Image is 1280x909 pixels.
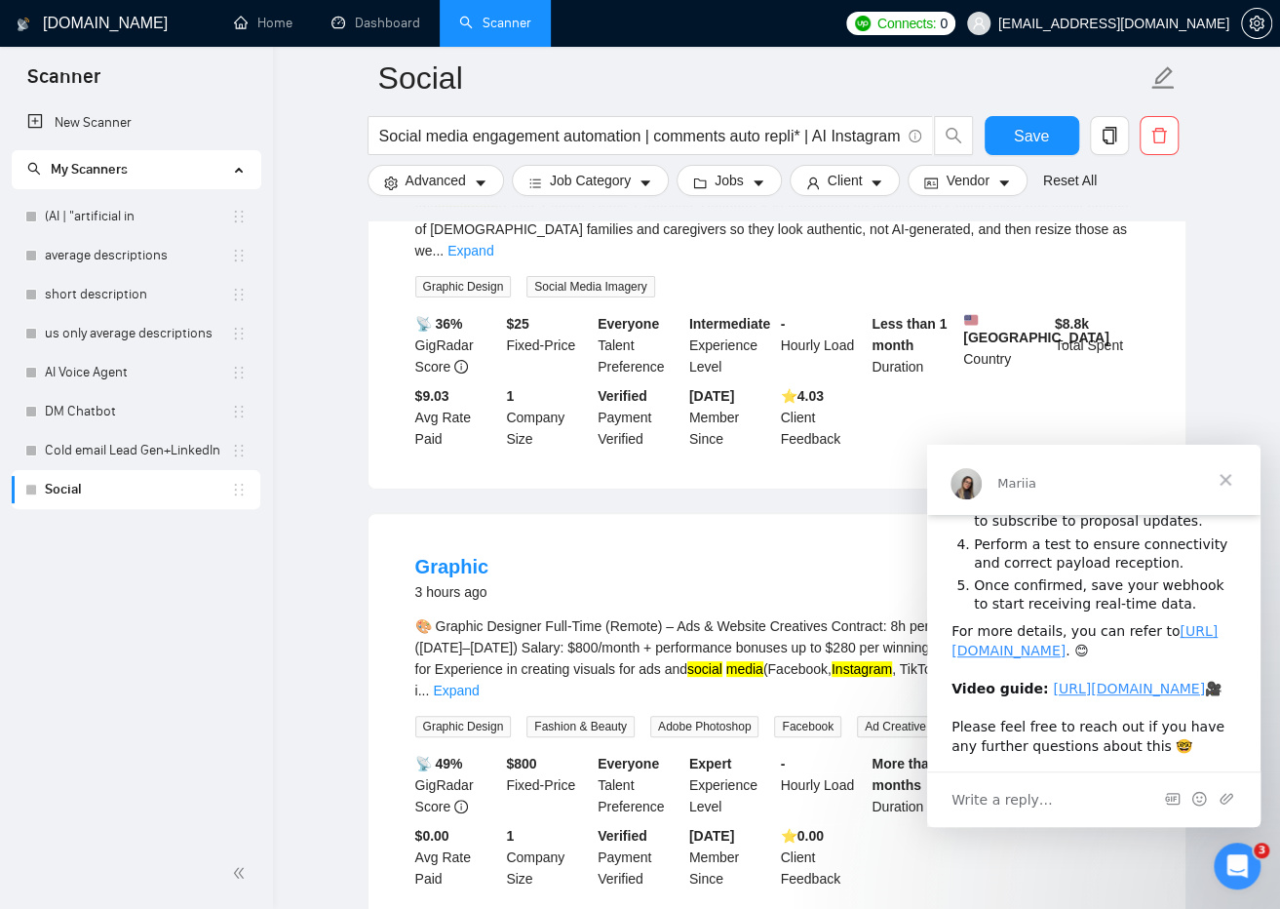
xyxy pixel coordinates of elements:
a: searchScanner [459,15,531,31]
a: DM Chatbot [45,392,231,431]
span: caret-down [474,176,487,190]
b: Verified [598,388,647,404]
b: Everyone [598,756,659,771]
span: caret-down [997,176,1011,190]
div: GigRadar Score [411,753,503,817]
input: Scanner name... [378,54,1146,102]
b: Everyone [598,316,659,332]
div: GigRadar Score [411,313,503,377]
span: caret-down [752,176,765,190]
span: holder [231,404,247,419]
span: Vendor [946,170,989,191]
div: 3 hours ago [415,580,489,604]
div: Fixed-Price [502,313,594,377]
mark: Instagram [832,661,892,677]
li: (AI | "artificial in [12,197,260,236]
span: Fashion & Beauty [526,716,635,737]
span: edit [1150,65,1176,91]
b: Less than 1 month [872,316,947,353]
span: Advanced [406,170,466,191]
span: My Scanners [27,161,128,178]
div: Payment Verified [594,825,685,889]
b: ⭐️ 4.03 [781,388,824,404]
b: 📡 36% [415,316,463,332]
div: Hourly Load [777,753,869,817]
input: Search Freelance Jobs... [379,124,900,148]
li: short description [12,275,260,314]
span: Save [1014,124,1049,148]
span: My Scanners [51,161,128,178]
span: Scanner [12,62,116,103]
span: Adobe Photoshop [650,716,758,737]
b: [DATE] [689,388,734,404]
b: [DATE] [689,828,734,844]
span: caret-down [870,176,883,190]
li: New Scanner [12,103,260,142]
span: caret-down [639,176,652,190]
span: ... [432,243,444,258]
span: holder [231,287,247,302]
span: double-left [232,863,252,883]
div: Avg Rate Paid [411,385,503,450]
div: 🎨 Graphic Designer Full-Time (Remote) – Ads & Website Creatives Contract: 8h per day × 20 working... [415,615,1139,701]
iframe: Intercom live chat message [927,445,1261,827]
div: Total Spent [1051,313,1143,377]
img: logo [17,9,30,40]
a: Reset All [1043,170,1097,191]
a: homeHome [234,15,292,31]
div: Talent Preference [594,753,685,817]
span: Job Category [550,170,631,191]
span: ... [418,683,430,698]
img: 🇺🇸 [964,313,978,327]
span: 0 [940,13,948,34]
img: upwork-logo.png [855,16,871,31]
div: Client Feedback [777,825,869,889]
span: Jobs [715,170,744,191]
div: Member Since [685,385,777,450]
button: search [934,116,973,155]
span: Social Media Imagery [526,276,654,297]
span: 3 [1254,843,1269,858]
b: ⭐️ 0.00 [781,828,824,844]
b: 📡 49% [415,756,463,771]
span: folder [693,176,707,190]
b: $ 800 [506,756,536,771]
li: Cold email Lead Gen+LinkedIn [12,431,260,470]
button: settingAdvancedcaret-down [368,165,504,196]
b: $ 8.8k [1055,316,1089,332]
b: Verified [598,828,647,844]
b: - [781,316,786,332]
li: Social [12,470,260,509]
a: Expand [433,683,479,698]
a: short description [45,275,231,314]
span: Facebook [774,716,841,737]
b: Expert [689,756,732,771]
span: info-circle [909,130,921,142]
div: Company Size [502,385,594,450]
span: holder [231,248,247,263]
span: holder [231,443,247,458]
span: setting [1242,16,1271,31]
span: copy [1091,127,1128,144]
button: copy [1090,116,1129,155]
span: Graphic Design [415,276,512,297]
span: holder [231,365,247,380]
span: user [806,176,820,190]
b: Intermediate [689,316,770,332]
b: 1 [506,828,514,844]
b: $9.03 [415,388,449,404]
div: Payment Verified [594,385,685,450]
b: $ 25 [506,316,528,332]
b: More than 6 months [872,756,949,793]
div: Member Since [685,825,777,889]
a: dashboardDashboard [331,15,420,31]
button: setting [1241,8,1272,39]
div: Talent Preference [594,313,685,377]
button: delete [1140,116,1179,155]
span: holder [231,482,247,497]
